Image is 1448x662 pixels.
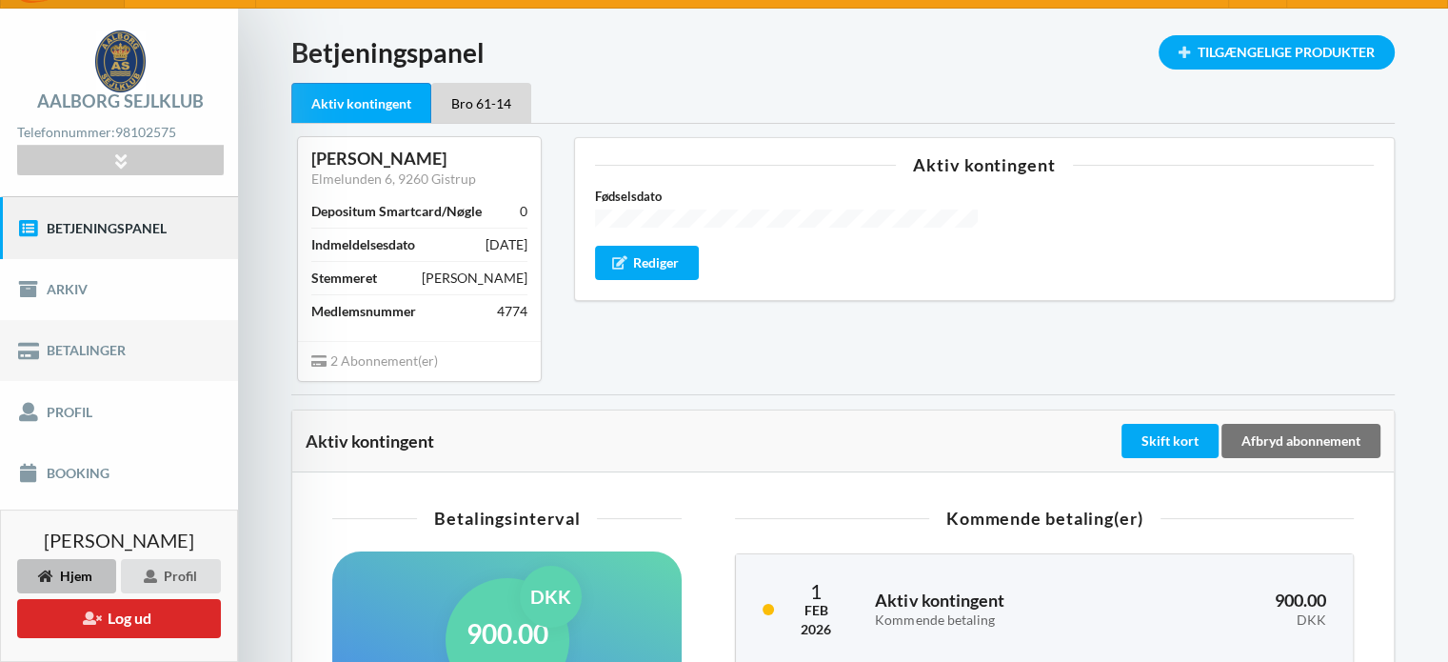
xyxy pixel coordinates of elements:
[44,531,194,550] span: [PERSON_NAME]
[311,171,476,187] a: Elmelunden 6, 9260 Gistrup
[801,620,831,639] div: 2026
[466,616,548,651] h1: 900.00
[801,581,831,601] div: 1
[497,302,527,321] div: 4774
[1153,590,1326,628] h3: 900.00
[17,120,223,146] div: Telefonnummer:
[291,35,1395,70] h1: Betjeningspanel
[311,352,438,369] span: 2 Abonnement(er)
[291,83,431,124] div: Aktiv kontingent
[520,202,527,221] div: 0
[17,599,221,638] button: Log ud
[115,124,176,140] strong: 98102575
[121,559,221,593] div: Profil
[1159,35,1395,70] div: Tilgængelige Produkter
[595,156,1374,173] div: Aktiv kontingent
[431,83,531,123] div: Bro 61-14
[520,566,582,628] div: DKK
[595,246,700,280] div: Rediger
[1121,424,1219,458] div: Skift kort
[37,92,204,110] div: Aalborg Sejlklub
[311,269,377,288] div: Stemmeret
[95,30,146,92] img: logo
[311,302,416,321] div: Medlemsnummer
[332,510,682,527] div: Betalingsinterval
[486,235,527,254] div: [DATE]
[875,612,1125,629] div: Kommende betaling
[1153,612,1326,629] div: DKK
[422,269,527,288] div: [PERSON_NAME]
[311,148,527,170] div: [PERSON_NAME]
[801,601,831,620] div: Feb
[1221,424,1380,458] div: Afbryd abonnement
[306,431,1118,451] div: Aktiv kontingent
[17,559,116,593] div: Hjem
[595,187,978,206] label: Fødselsdato
[311,235,415,254] div: Indmeldelsesdato
[735,510,1354,527] div: Kommende betaling(er)
[875,590,1125,628] h3: Aktiv kontingent
[311,202,482,221] div: Depositum Smartcard/Nøgle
